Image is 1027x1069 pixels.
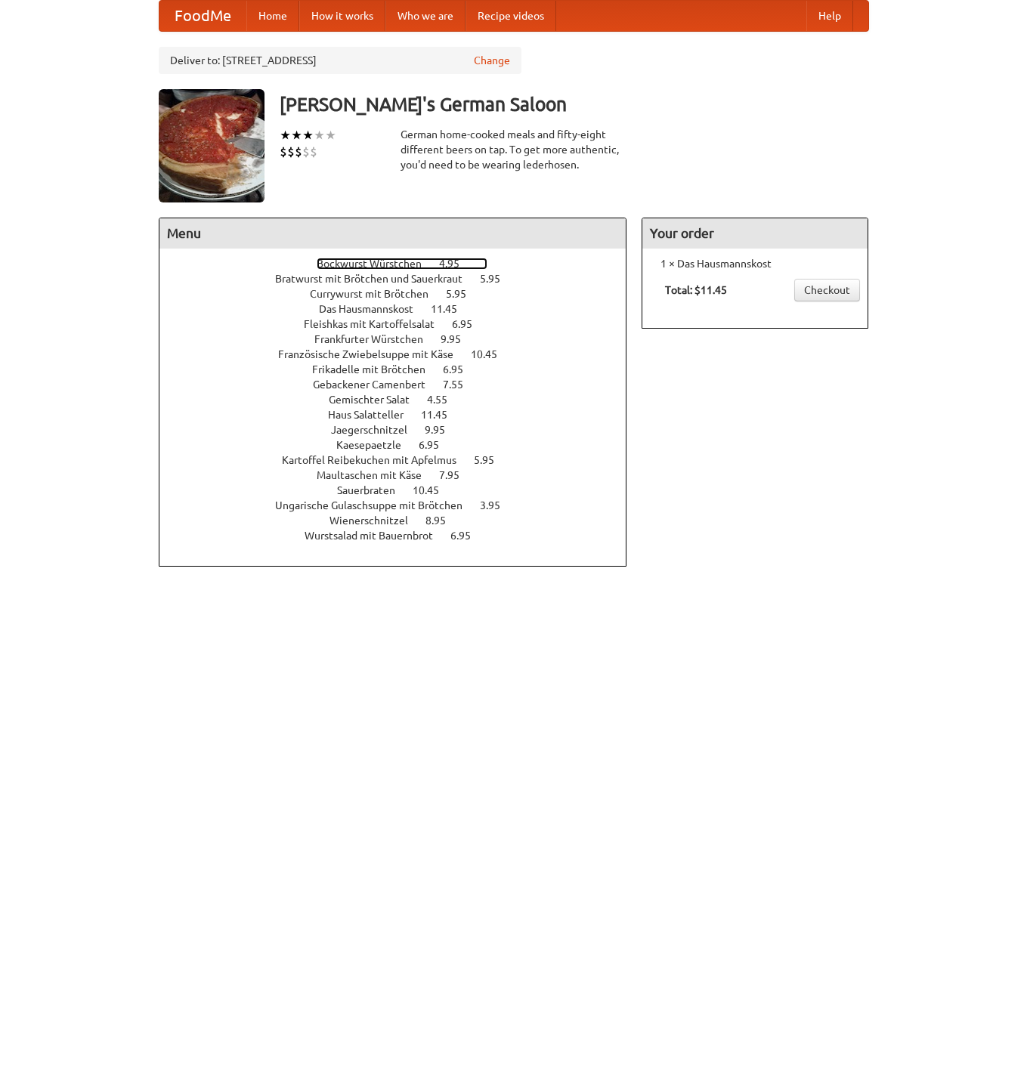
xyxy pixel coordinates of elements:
[282,454,472,466] span: Kartoffel Reibekuchen mit Apfelmus
[314,333,489,345] a: Frankfurter Würstchen 9.95
[305,530,499,542] a: Wurstsalad mit Bauernbrot 6.95
[295,144,302,160] li: $
[313,378,491,391] a: Gebackener Camenbert 7.55
[319,303,485,315] a: Das Hausmannskost 11.45
[280,89,869,119] h3: [PERSON_NAME]'s German Saloon
[439,258,475,270] span: 4.95
[471,348,512,360] span: 10.45
[280,144,287,160] li: $
[319,303,428,315] span: Das Hausmannskost
[329,514,423,527] span: Wienerschnitzel
[328,409,475,421] a: Haus Salatteller 11.45
[310,144,317,160] li: $
[159,1,246,31] a: FoodMe
[443,363,478,375] span: 6.95
[336,439,416,451] span: Kaesepaetzle
[317,469,487,481] a: Maultaschen mit Käse 7.95
[310,288,444,300] span: Currywurst mit Brötchen
[642,218,868,249] h4: Your order
[331,424,473,436] a: Jaegerschnitzel 9.95
[480,273,515,285] span: 5.95
[331,424,422,436] span: Jaegerschnitzel
[312,363,491,375] a: Frikadelle mit Brötchen 6.95
[337,484,467,496] a: Sauerbraten 10.45
[427,394,462,406] span: 4.55
[312,363,441,375] span: Frikadelle mit Brötchen
[317,469,437,481] span: Maultaschen mit Käse
[314,127,325,144] li: ★
[794,279,860,301] a: Checkout
[421,409,462,421] span: 11.45
[466,1,556,31] a: Recipe videos
[282,454,522,466] a: Kartoffel Reibekuchen mit Apfelmus 5.95
[317,258,437,270] span: Bockwurst Würstchen
[329,514,474,527] a: Wienerschnitzel 8.95
[304,318,450,330] span: Fleishkas mit Kartoffelsalat
[159,89,264,202] img: angular.jpg
[336,439,467,451] a: Kaesepaetzle 6.95
[450,530,486,542] span: 6.95
[446,288,481,300] span: 5.95
[275,499,528,511] a: Ungarische Gulaschsuppe mit Brötchen 3.95
[474,53,510,68] a: Change
[305,530,448,542] span: Wurstsalad mit Bauernbrot
[275,273,478,285] span: Bratwurst mit Brötchen und Sauerkraut
[325,127,336,144] li: ★
[431,303,472,315] span: 11.45
[329,394,475,406] a: Gemischter Salat 4.55
[246,1,299,31] a: Home
[299,1,385,31] a: How it works
[385,1,466,31] a: Who we are
[474,454,509,466] span: 5.95
[310,288,494,300] a: Currywurst mit Brötchen 5.95
[337,484,410,496] span: Sauerbraten
[425,514,461,527] span: 8.95
[413,484,454,496] span: 10.45
[302,144,310,160] li: $
[275,273,528,285] a: Bratwurst mit Brötchen und Sauerkraut 5.95
[280,127,291,144] li: ★
[159,47,521,74] div: Deliver to: [STREET_ADDRESS]
[302,127,314,144] li: ★
[278,348,525,360] a: Französische Zwiebelsuppe mit Käse 10.45
[278,348,469,360] span: Französische Zwiebelsuppe mit Käse
[443,378,478,391] span: 7.55
[275,499,478,511] span: Ungarische Gulaschsuppe mit Brötchen
[439,469,475,481] span: 7.95
[441,333,476,345] span: 9.95
[291,127,302,144] li: ★
[329,394,425,406] span: Gemischter Salat
[806,1,853,31] a: Help
[665,284,727,296] b: Total: $11.45
[287,144,295,160] li: $
[314,333,438,345] span: Frankfurter Würstchen
[328,409,419,421] span: Haus Salatteller
[425,424,460,436] span: 9.95
[317,258,487,270] a: Bockwurst Würstchen 4.95
[401,127,627,172] div: German home-cooked meals and fifty-eight different beers on tap. To get more authentic, you'd nee...
[480,499,515,511] span: 3.95
[304,318,500,330] a: Fleishkas mit Kartoffelsalat 6.95
[313,378,441,391] span: Gebackener Camenbert
[419,439,454,451] span: 6.95
[452,318,487,330] span: 6.95
[159,218,626,249] h4: Menu
[650,256,860,271] li: 1 × Das Hausmannskost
